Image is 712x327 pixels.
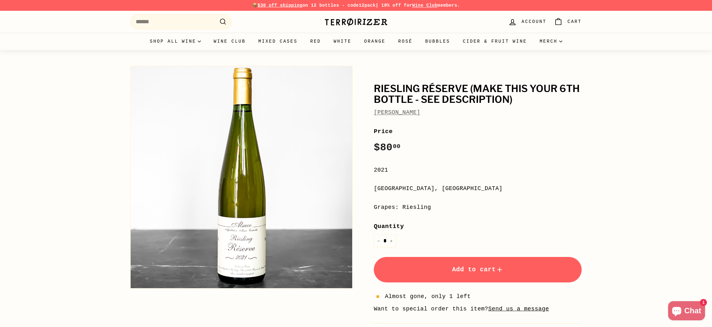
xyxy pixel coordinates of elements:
[374,184,582,193] div: [GEOGRAPHIC_DATA], [GEOGRAPHIC_DATA]
[387,234,396,247] button: Increase item quantity by one
[456,33,533,50] a: Cider & Fruit Wine
[533,33,569,50] summary: Merch
[374,109,420,116] a: [PERSON_NAME]
[666,301,707,322] inbox-online-store-chat: Shopify online store chat
[488,306,549,312] a: Send us a message
[452,266,503,273] span: Add to cart
[304,33,327,50] a: Red
[257,3,303,8] span: $30 off shipping
[504,12,550,31] a: Account
[374,203,582,212] div: Grapes: Riesling
[374,166,582,175] div: 2021
[252,33,304,50] a: Mixed Cases
[374,222,582,231] label: Quantity
[393,143,400,150] sup: 00
[385,292,471,301] span: Almost gone, only 1 left
[374,127,582,136] label: Price
[358,33,392,50] a: Orange
[550,12,585,31] a: Cart
[419,33,456,50] a: Bubbles
[567,18,582,25] span: Cart
[359,3,376,8] strong: 12pack
[118,33,594,50] div: Primary
[392,33,419,50] a: Rosé
[374,234,396,247] input: quantity
[327,33,358,50] a: White
[374,234,383,247] button: Reduce item quantity by one
[522,18,546,25] span: Account
[130,2,582,9] p: 📦 on 12 bottles - code | 10% off for members.
[374,257,582,282] button: Add to cart
[374,142,400,153] span: $80
[412,3,438,8] a: Wine Club
[374,304,582,314] li: Want to special order this item?
[143,33,207,50] summary: Shop all wine
[374,83,582,105] h1: Riesling Réserve (make this your 6th bottle - SEE DESCRIPTION)
[207,33,252,50] a: Wine Club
